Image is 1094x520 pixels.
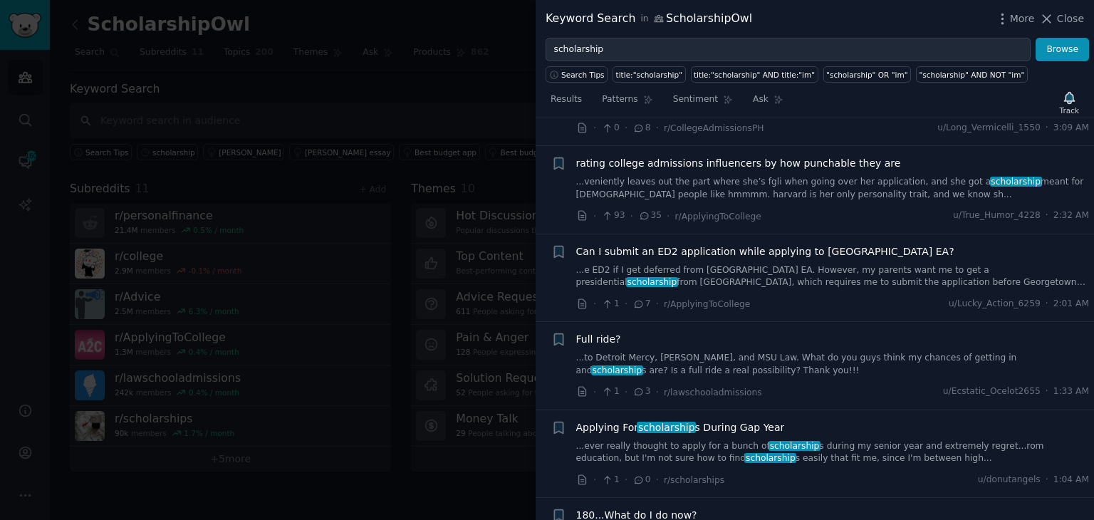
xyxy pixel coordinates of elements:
[1046,298,1048,311] span: ·
[1053,385,1089,398] span: 1:33 AM
[601,474,619,487] span: 1
[638,209,662,222] span: 35
[630,209,633,224] span: ·
[1046,209,1048,222] span: ·
[601,298,619,311] span: 1
[943,385,1041,398] span: u/Ecstatic_Ocelot2655
[597,88,657,118] a: Patterns
[640,13,648,26] span: in
[625,296,627,311] span: ·
[1010,11,1035,26] span: More
[625,120,627,135] span: ·
[637,422,696,433] span: scholarship
[694,70,815,80] div: title:"scholarship" AND title:"im"
[593,120,596,135] span: ·
[1053,122,1089,135] span: 3:09 AM
[748,88,788,118] a: Ask
[593,296,596,311] span: ·
[920,70,1025,80] div: "scholarship" AND NOT "im"
[602,93,637,106] span: Patterns
[664,299,750,309] span: r/ApplyingToCollege
[593,385,596,400] span: ·
[691,66,818,83] a: title:"scholarship" AND title:"im"
[656,120,659,135] span: ·
[656,385,659,400] span: ·
[625,385,627,400] span: ·
[591,365,643,375] span: scholarship
[576,264,1090,289] a: ...e ED2 if I get deferred from [GEOGRAPHIC_DATA] EA. However, my parents want me to get a presid...
[1036,38,1089,62] button: Browse
[744,453,796,463] span: scholarship
[664,388,762,397] span: r/lawschooladmissions
[576,440,1090,465] a: ...ever really thought to apply for a bunch ofscholarships during my senior year and extremely re...
[632,122,650,135] span: 8
[664,123,764,133] span: r/CollegeAdmissionsPH
[546,88,587,118] a: Results
[656,472,659,487] span: ·
[626,277,678,287] span: scholarship
[576,332,621,347] a: Full ride?
[625,472,627,487] span: ·
[632,385,650,398] span: 3
[546,66,608,83] button: Search Tips
[576,420,785,435] a: Applying Forscholarships During Gap Year
[601,385,619,398] span: 1
[1039,11,1084,26] button: Close
[916,66,1028,83] a: "scholarship" AND NOT "im"
[753,93,769,106] span: Ask
[826,70,907,80] div: "scholarship" OR "im"
[995,11,1035,26] button: More
[823,66,911,83] a: "scholarship" OR "im"
[576,244,954,259] a: Can I submit an ED2 application while applying to [GEOGRAPHIC_DATA] EA?
[576,352,1090,377] a: ...to Detroit Mercy, [PERSON_NAME], and MSU Law. What do you guys think my chances of getting in ...
[656,296,659,311] span: ·
[546,10,752,28] div: Keyword Search ScholarshipOwl
[1057,11,1084,26] span: Close
[1053,209,1089,222] span: 2:32 AM
[1046,474,1048,487] span: ·
[1053,474,1089,487] span: 1:04 AM
[593,209,596,224] span: ·
[664,475,724,485] span: r/scholarships
[667,209,670,224] span: ·
[675,212,761,222] span: r/ApplyingToCollege
[1055,88,1084,118] button: Track
[616,70,682,80] div: title:"scholarship"
[668,88,738,118] a: Sentiment
[576,176,1090,201] a: ...veniently leaves out the part where she’s fgli when going over her application, and she got as...
[632,298,650,311] span: 7
[1053,298,1089,311] span: 2:01 AM
[546,38,1031,62] input: Try a keyword related to your business
[673,93,718,106] span: Sentiment
[1060,105,1079,115] div: Track
[949,298,1041,311] span: u/Lucky_Action_6259
[561,70,605,80] span: Search Tips
[593,472,596,487] span: ·
[576,420,785,435] span: Applying For s During Gap Year
[601,209,625,222] span: 93
[937,122,1041,135] span: u/Long_Vermicelli_1550
[613,66,685,83] a: title:"scholarship"
[601,122,619,135] span: 0
[1046,122,1048,135] span: ·
[990,177,1042,187] span: scholarship
[632,474,650,487] span: 0
[576,156,901,171] a: rating college admissions influencers by how punchable they are
[1046,385,1048,398] span: ·
[953,209,1041,222] span: u/True_Humor_4228
[978,474,1041,487] span: u/donutangels
[551,93,582,106] span: Results
[769,441,820,451] span: scholarship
